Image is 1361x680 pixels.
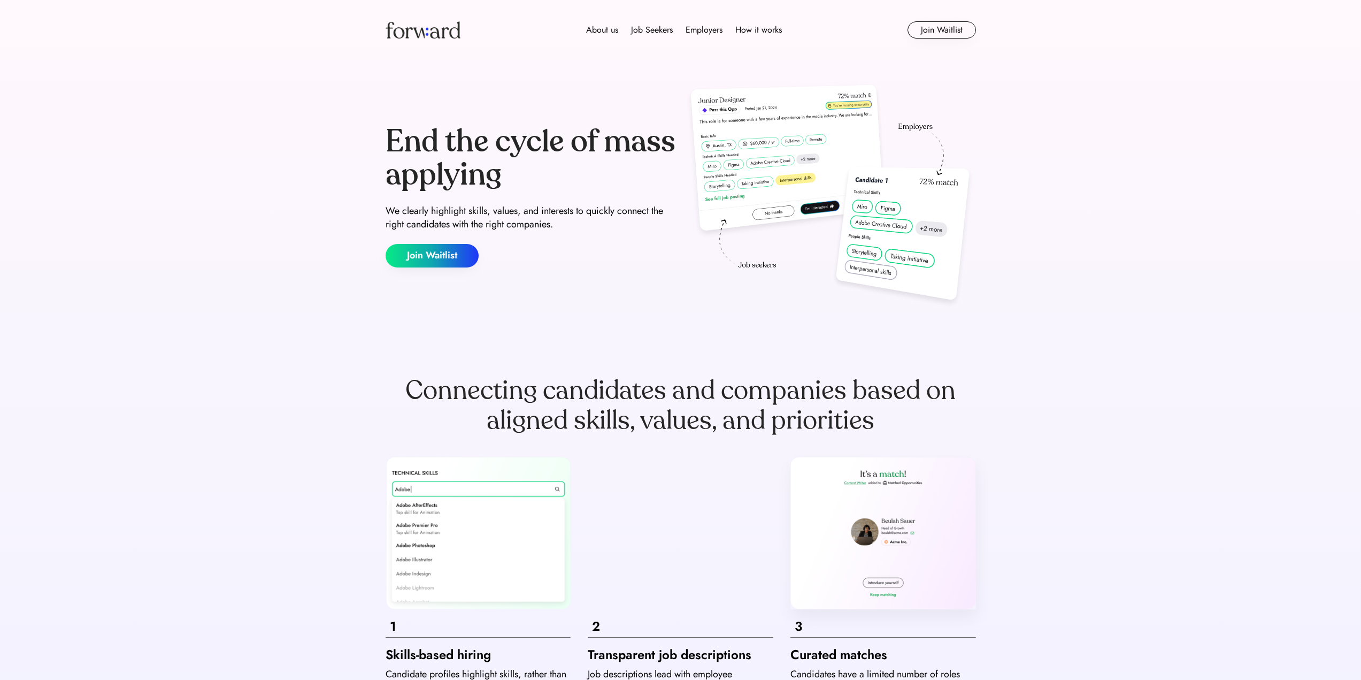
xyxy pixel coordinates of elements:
img: Forward logo [386,21,460,39]
div: Connecting candidates and companies based on aligned skills, values, and priorities [386,376,976,435]
div: 3 [795,618,972,635]
div: Curated matches [790,646,976,663]
button: Join Waitlist [908,21,976,39]
img: carousel-1.png [386,457,571,609]
button: Join Waitlist [386,244,479,268]
div: Transparent job descriptions [588,646,773,663]
div: End the cycle of mass applying [386,125,676,191]
div: How it works [735,24,782,36]
div: Employers [686,24,722,36]
div: We clearly highlight skills, values, and interests to quickly connect the right candidates with t... [386,204,676,231]
img: carousel-3.png [790,457,976,609]
div: 2 [592,618,769,635]
img: yH5BAEAAAAALAAAAAABAAEAAAIBRAA7 [588,457,773,609]
div: About us [586,24,618,36]
img: hero-image.png [685,81,976,311]
div: 1 [390,618,567,635]
div: Skills-based hiring [386,646,571,663]
div: Job Seekers [631,24,673,36]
